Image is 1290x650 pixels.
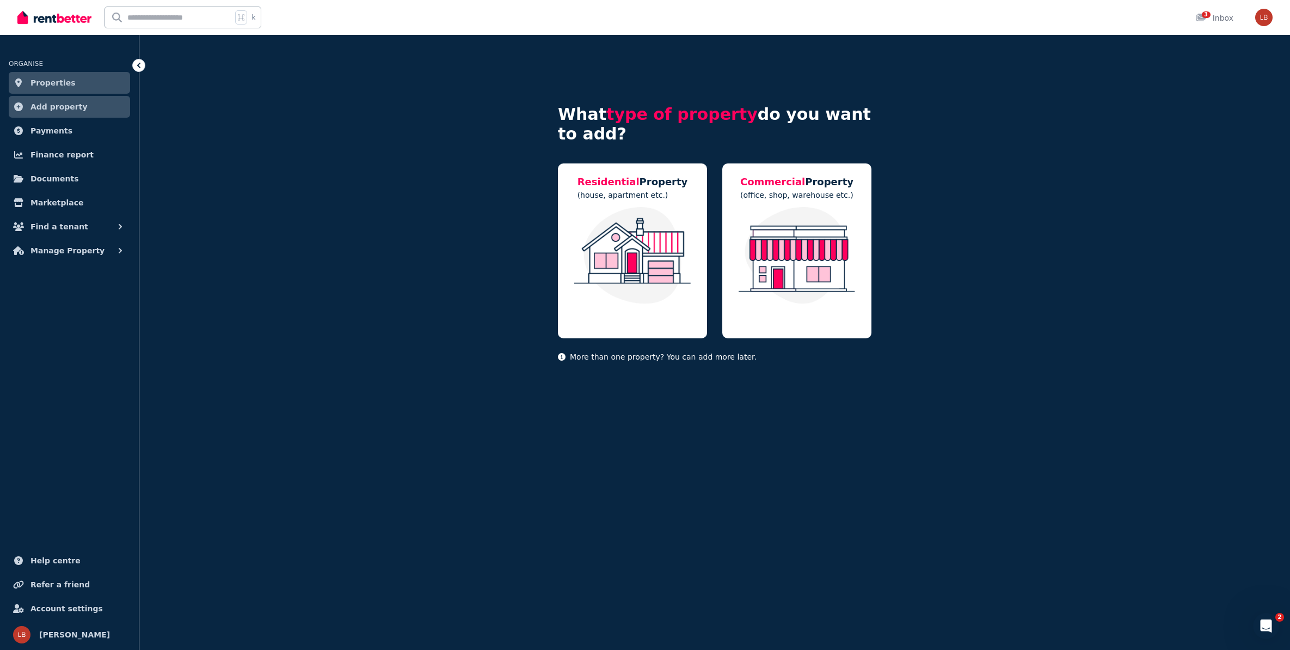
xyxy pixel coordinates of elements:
[30,76,76,89] span: Properties
[1195,13,1233,23] div: Inbox
[9,574,130,596] a: Refer a friend
[30,554,81,567] span: Help centre
[1202,11,1211,18] span: 3
[9,168,130,190] a: Documents
[740,174,853,190] h5: Property
[9,96,130,118] a: Add property
[30,100,88,113] span: Add property
[30,196,83,209] span: Marketplace
[1275,613,1284,622] span: 2
[17,9,91,26] img: RentBetter
[9,60,43,68] span: ORGANISE
[9,144,130,166] a: Finance report
[569,207,696,304] img: Residential Property
[30,148,94,161] span: Finance report
[578,174,688,190] h5: Property
[30,220,88,233] span: Find a tenant
[9,72,130,94] a: Properties
[740,190,853,201] p: (office, shop, warehouse etc.)
[30,244,105,257] span: Manage Property
[9,240,130,262] button: Manage Property
[251,13,255,22] span: k
[578,190,688,201] p: (house, apartment etc.)
[9,550,130,572] a: Help centre
[740,176,805,187] span: Commercial
[30,602,103,615] span: Account settings
[1255,9,1273,26] img: Leeann Boyan
[578,176,640,187] span: Residential
[9,192,130,214] a: Marketplace
[733,207,861,304] img: Commercial Property
[30,578,90,591] span: Refer a friend
[558,105,871,144] h4: What do you want to add?
[1253,613,1279,639] iframe: Intercom live chat
[13,626,30,643] img: Leeann Boyan
[30,172,79,185] span: Documents
[30,124,72,137] span: Payments
[558,351,871,362] p: More than one property? You can add more later.
[9,598,130,619] a: Account settings
[9,120,130,142] a: Payments
[39,628,110,641] span: [PERSON_NAME]
[606,105,758,124] span: type of property
[9,216,130,238] button: Find a tenant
